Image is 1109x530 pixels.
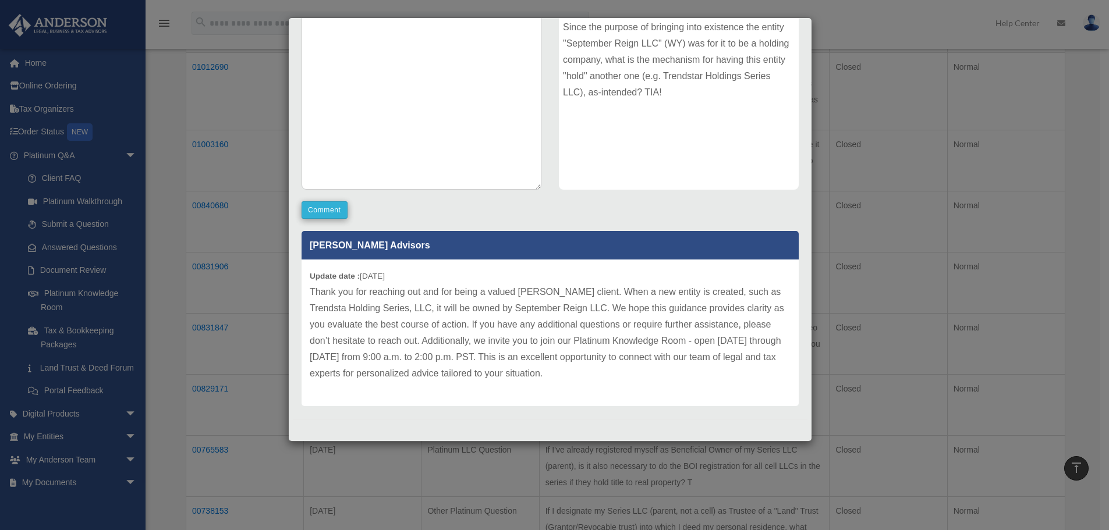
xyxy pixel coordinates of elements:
[302,231,799,259] p: [PERSON_NAME] Advisors
[302,201,348,219] button: Comment
[310,272,385,280] small: [DATE]
[310,272,360,280] b: Update date :
[310,284,791,382] p: Thank you for reaching out and for being a valued [PERSON_NAME] client. When a new entity is crea...
[559,15,799,190] div: Since the purpose of bringing into existence the entity "September Reign LLC" (WY) was for it to ...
